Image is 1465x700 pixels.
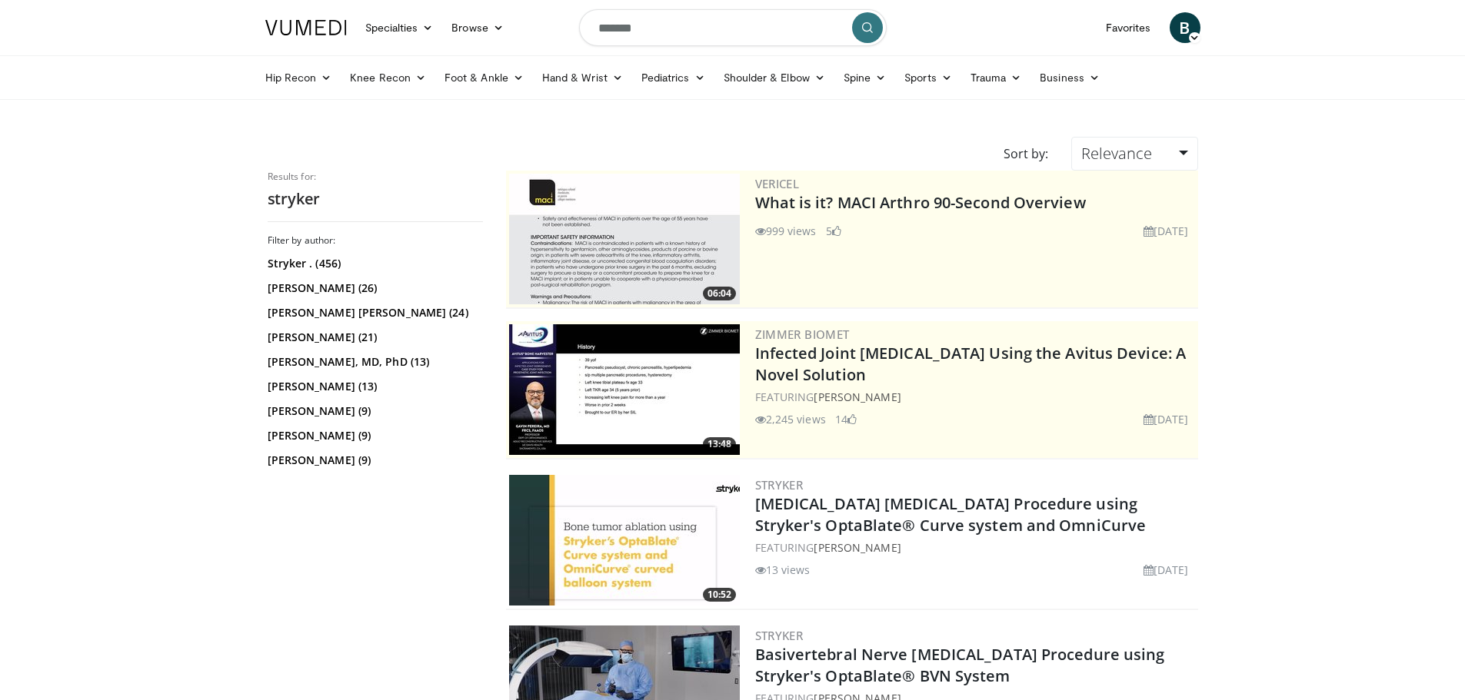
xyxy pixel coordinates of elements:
a: Knee Recon [341,62,435,93]
a: Specialties [356,12,443,43]
a: Stryker [755,477,804,493]
li: 13 views [755,562,811,578]
a: Hip Recon [256,62,341,93]
a: Stryker . (456) [268,256,479,271]
a: Vericel [755,176,800,191]
a: Zimmer Biomet [755,327,850,342]
a: [PERSON_NAME] (13) [268,379,479,394]
p: Results for: [268,171,483,183]
span: 13:48 [703,437,736,451]
a: [MEDICAL_DATA] [MEDICAL_DATA] Procedure using Stryker's OptaBlate® Curve system and OmniCurve [755,493,1147,536]
img: 6109daf6-8797-4a77-88a1-edd099c0a9a9.300x170_q85_crop-smart_upscale.jpg [509,324,740,455]
a: [PERSON_NAME] [PERSON_NAME] (24) [268,305,479,320]
li: 5 [826,223,841,239]
a: 10:52 [509,475,740,605]
a: [PERSON_NAME] (9) [268,428,479,443]
a: What is it? MACI Arthro 90-Second Overview [755,192,1086,213]
span: Relevance [1081,143,1152,164]
a: Stryker [755,628,804,643]
a: Foot & Ankle [435,62,533,93]
a: [PERSON_NAME] [814,390,901,404]
li: 14 [835,411,857,427]
a: [PERSON_NAME] (9) [268,453,479,468]
a: Hand & Wrist [533,62,632,93]
span: 06:04 [703,287,736,300]
li: 2,245 views [755,411,826,427]
a: Infected Joint [MEDICAL_DATA] Using the Avitus Device: A Novel Solution [755,343,1187,385]
a: B [1170,12,1200,43]
img: 0f0d9d51-420c-42d6-ac87-8f76a25ca2f4.300x170_q85_crop-smart_upscale.jpg [509,475,740,605]
a: Shoulder & Elbow [714,62,834,93]
a: Browse [442,12,513,43]
h2: stryker [268,189,483,209]
a: [PERSON_NAME] (9) [268,403,479,419]
li: [DATE] [1144,562,1189,578]
a: Business [1030,62,1109,93]
span: 10:52 [703,588,736,602]
h3: Filter by author: [268,234,483,247]
a: [PERSON_NAME], MD, PhD (13) [268,354,479,370]
li: [DATE] [1144,223,1189,239]
a: Relevance [1071,137,1197,171]
a: 13:48 [509,324,740,455]
a: Favorites [1097,12,1160,43]
a: 06:04 [509,174,740,304]
div: Sort by: [992,137,1060,171]
img: VuMedi Logo [265,20,347,35]
input: Search topics, interventions [579,9,887,46]
a: [PERSON_NAME] [814,540,901,555]
div: FEATURING [755,539,1195,556]
img: aa6cc8ed-3dbf-4b6a-8d82-4a06f68b6688.300x170_q85_crop-smart_upscale.jpg [509,174,740,304]
a: Sports [895,62,961,93]
li: 999 views [755,223,817,239]
a: Pediatrics [632,62,714,93]
a: Trauma [961,62,1031,93]
a: [PERSON_NAME] (21) [268,330,479,345]
a: [PERSON_NAME] (26) [268,280,479,296]
li: [DATE] [1144,411,1189,427]
div: FEATURING [755,389,1195,405]
a: Basivertebral Nerve [MEDICAL_DATA] Procedure using Stryker's OptaBlate® BVN System [755,644,1165,686]
a: Spine [834,62,895,93]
